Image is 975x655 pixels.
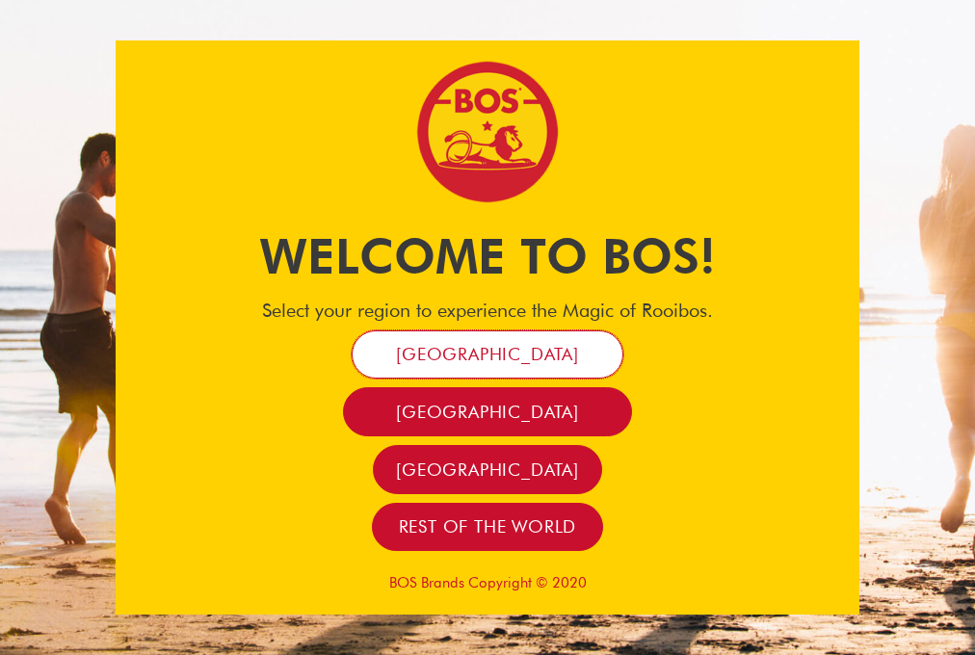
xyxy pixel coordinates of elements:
[116,299,859,322] h4: Select your region to experience the Magic of Rooibos.
[396,343,579,365] span: [GEOGRAPHIC_DATA]
[373,445,602,494] a: [GEOGRAPHIC_DATA]
[372,503,604,552] a: Rest of the world
[396,458,579,481] span: [GEOGRAPHIC_DATA]
[352,330,623,380] a: [GEOGRAPHIC_DATA]
[396,401,579,423] span: [GEOGRAPHIC_DATA]
[343,387,632,436] a: [GEOGRAPHIC_DATA]
[399,515,577,537] span: Rest of the world
[116,223,859,290] h1: Welcome to BOS!
[116,574,859,591] p: BOS Brands Copyright © 2020
[415,60,560,204] img: Bos Brands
